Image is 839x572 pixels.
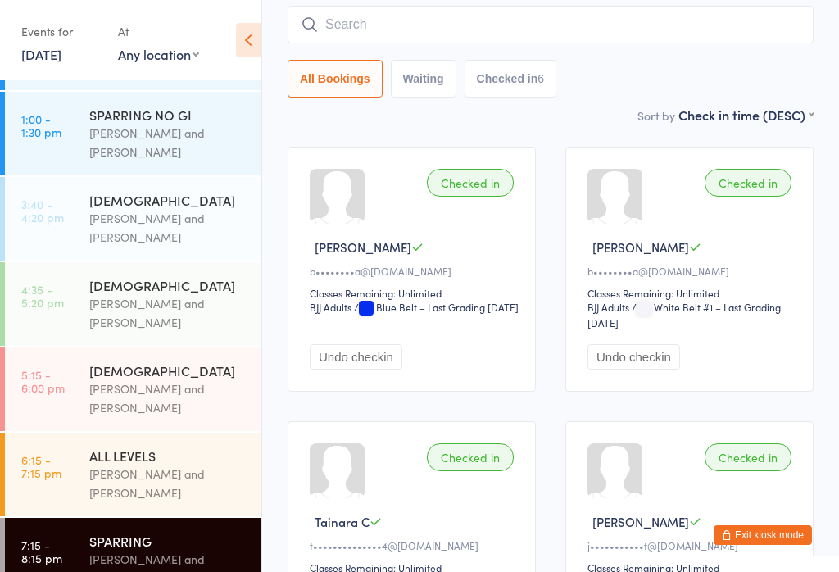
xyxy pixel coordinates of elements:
[427,169,514,197] div: Checked in
[89,124,247,161] div: [PERSON_NAME] and [PERSON_NAME]
[89,465,247,502] div: [PERSON_NAME] and [PERSON_NAME]
[678,106,814,124] div: Check in time (DESC)
[89,361,247,379] div: [DEMOGRAPHIC_DATA]
[537,72,544,85] div: 6
[89,276,247,294] div: [DEMOGRAPHIC_DATA]
[310,286,519,300] div: Classes Remaining: Unlimited
[465,60,557,98] button: Checked in6
[5,433,261,516] a: 6:15 -7:15 pmALL LEVELS[PERSON_NAME] and [PERSON_NAME]
[21,283,64,309] time: 4:35 - 5:20 pm
[118,18,199,45] div: At
[310,538,519,552] div: t••••••••••••••4@[DOMAIN_NAME]
[21,45,61,63] a: [DATE]
[714,525,812,545] button: Exit kiosk mode
[637,107,675,124] label: Sort by
[5,92,261,175] a: 1:00 -1:30 pmSPARRING NO GI[PERSON_NAME] and [PERSON_NAME]
[391,60,456,98] button: Waiting
[310,300,351,314] div: BJJ Adults
[288,6,814,43] input: Search
[89,379,247,417] div: [PERSON_NAME] and [PERSON_NAME]
[592,238,689,256] span: [PERSON_NAME]
[21,112,61,138] time: 1:00 - 1:30 pm
[705,169,791,197] div: Checked in
[5,347,261,431] a: 5:15 -6:00 pm[DEMOGRAPHIC_DATA][PERSON_NAME] and [PERSON_NAME]
[21,18,102,45] div: Events for
[705,443,791,471] div: Checked in
[89,294,247,332] div: [PERSON_NAME] and [PERSON_NAME]
[587,538,796,552] div: j•••••••••••t@[DOMAIN_NAME]
[315,513,370,530] span: Tainara C
[354,300,519,314] span: / Blue Belt – Last Grading [DATE]
[288,60,383,98] button: All Bookings
[587,300,781,329] span: / White Belt #1 – Last Grading [DATE]
[427,443,514,471] div: Checked in
[310,264,519,278] div: b••••••••a@[DOMAIN_NAME]
[5,177,261,261] a: 3:40 -4:20 pm[DEMOGRAPHIC_DATA][PERSON_NAME] and [PERSON_NAME]
[89,209,247,247] div: [PERSON_NAME] and [PERSON_NAME]
[89,532,247,550] div: SPARRING
[315,238,411,256] span: [PERSON_NAME]
[587,344,680,370] button: Undo checkin
[89,106,247,124] div: SPARRING NO GI
[21,368,65,394] time: 5:15 - 6:00 pm
[592,513,689,530] span: [PERSON_NAME]
[5,262,261,346] a: 4:35 -5:20 pm[DEMOGRAPHIC_DATA][PERSON_NAME] and [PERSON_NAME]
[118,45,199,63] div: Any location
[587,286,796,300] div: Classes Remaining: Unlimited
[21,538,62,565] time: 7:15 - 8:15 pm
[587,300,629,314] div: BJJ Adults
[89,447,247,465] div: ALL LEVELS
[21,197,64,224] time: 3:40 - 4:20 pm
[89,191,247,209] div: [DEMOGRAPHIC_DATA]
[587,264,796,278] div: b••••••••a@[DOMAIN_NAME]
[21,453,61,479] time: 6:15 - 7:15 pm
[310,344,402,370] button: Undo checkin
